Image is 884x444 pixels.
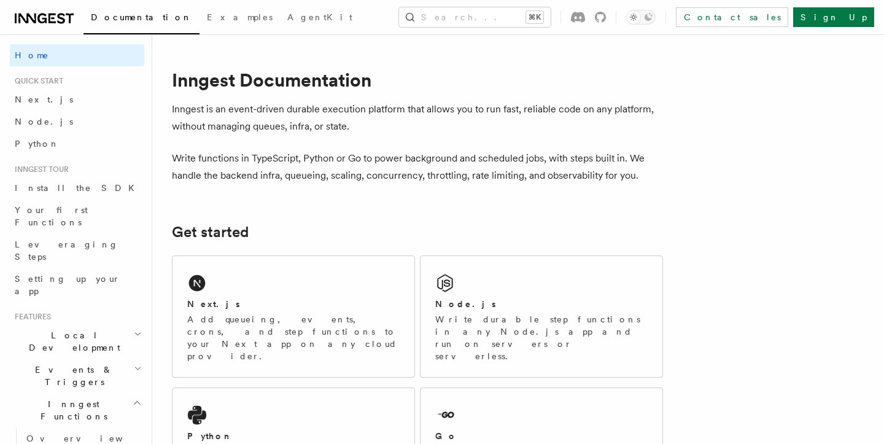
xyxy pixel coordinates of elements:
span: Inngest tour [10,165,69,174]
a: Node.jsWrite durable step functions in any Node.js app and run on servers or serverless. [420,255,663,378]
h2: Next.js [187,298,240,310]
button: Search...⌘K [399,7,551,27]
span: Node.js [15,117,73,127]
span: Leveraging Steps [15,240,118,262]
a: Your first Functions [10,199,144,233]
span: Quick start [10,76,63,86]
span: Overview [26,434,153,443]
button: Inngest Functions [10,393,144,427]
a: Setting up your app [10,268,144,302]
p: Inngest is an event-driven durable execution platform that allows you to run fast, reliable code ... [172,101,663,135]
span: Install the SDK [15,183,142,193]
p: Add queueing, events, crons, and step functions to your Next app on any cloud provider. [187,313,400,362]
a: Next.js [10,88,144,111]
a: AgentKit [280,4,360,33]
a: Get started [172,224,249,241]
button: Events & Triggers [10,359,144,393]
a: Leveraging Steps [10,233,144,268]
span: Home [15,49,49,61]
a: Contact sales [676,7,788,27]
h2: Node.js [435,298,496,310]
button: Local Development [10,324,144,359]
p: Write functions in TypeScript, Python or Go to power background and scheduled jobs, with steps bu... [172,150,663,184]
button: Toggle dark mode [626,10,656,25]
a: Install the SDK [10,177,144,199]
a: Python [10,133,144,155]
span: Next.js [15,95,73,104]
span: Your first Functions [15,205,88,227]
span: Inngest Functions [10,398,133,423]
p: Write durable step functions in any Node.js app and run on servers or serverless. [435,313,648,362]
kbd: ⌘K [526,11,543,23]
span: Local Development [10,329,134,354]
a: Sign Up [793,7,874,27]
span: Features [10,312,51,322]
a: Node.js [10,111,144,133]
span: Examples [207,12,273,22]
a: Next.jsAdd queueing, events, crons, and step functions to your Next app on any cloud provider. [172,255,415,378]
h2: Python [187,430,233,442]
span: Python [15,139,60,149]
span: Events & Triggers [10,364,134,388]
a: Examples [200,4,280,33]
a: Documentation [83,4,200,34]
a: Home [10,44,144,66]
h1: Inngest Documentation [172,69,663,91]
span: Documentation [91,12,192,22]
h2: Go [435,430,457,442]
span: Setting up your app [15,274,120,296]
span: AgentKit [287,12,352,22]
